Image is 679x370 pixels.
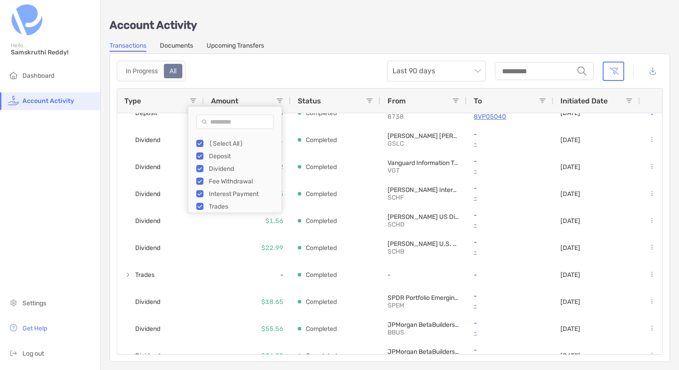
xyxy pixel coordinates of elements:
p: Completed [306,296,337,308]
p: - [474,211,546,219]
p: [DATE] [560,271,580,279]
p: [DATE] [560,298,580,306]
span: Samskruthi Reddy! [11,49,95,56]
p: Schwab International Equity ETF [388,186,459,194]
p: SCHF [388,194,450,201]
p: Completed [306,161,337,173]
span: To [474,97,482,105]
span: Get Help [22,325,47,332]
span: Amount [211,97,238,105]
img: Zoe Logo [11,4,43,36]
p: SCHB [388,248,450,255]
div: All [165,65,182,77]
p: Completed [306,242,337,254]
div: - [204,261,291,288]
p: [DATE] [560,217,580,225]
span: Dividend [135,160,160,174]
p: - [474,130,546,138]
p: [DATE] [560,136,580,144]
p: $22.99 [261,242,283,254]
div: Filter List [188,137,282,213]
p: Schwab US Dividend Equity ETF [388,213,459,221]
span: Log out [22,350,44,357]
p: Completed [306,269,337,281]
p: SPEM [388,302,450,309]
p: Goldman Sachs ActiveBeta U.S. Large Cap Equity ETF [388,132,459,140]
a: - [474,138,546,149]
div: Trades [209,203,276,210]
span: Type [124,97,141,105]
span: Account Activity [22,97,74,105]
span: Dashboard [22,72,54,80]
p: - [474,319,546,327]
span: Dividend [135,133,160,147]
span: Status [298,97,321,105]
button: Clear filters [603,62,624,81]
div: segmented control [117,61,185,81]
a: - [474,354,546,365]
div: Fee Withdrawal [209,178,276,185]
p: $1.56 [265,215,283,227]
p: Schwab U.S. Broad Market ETF [388,240,459,248]
span: Dividend [135,321,160,336]
span: Dividend [135,241,160,255]
img: input icon [578,67,586,76]
div: (Select All) [209,140,276,147]
span: Dividend [135,214,160,228]
p: Vanguard Information Technology ETF [388,159,459,167]
p: $55.56 [261,323,283,334]
p: SPDR Portfolio Emerging Markets ETF [388,294,459,302]
p: 8738 [388,113,450,120]
p: [DATE] [560,244,580,252]
span: Trades [135,267,154,282]
p: Completed [306,188,337,200]
p: [DATE] [560,163,580,171]
img: household icon [8,70,19,80]
p: Completed [306,323,337,334]
img: logout icon [8,348,19,358]
p: Completed [306,215,337,227]
a: - [474,300,546,311]
a: - [474,327,546,338]
p: - [474,192,546,203]
p: $18.65 [261,296,283,308]
div: Deposit [209,152,276,160]
span: Dividend [135,348,160,363]
span: From [388,97,406,105]
p: JPMorgan BetaBuilders U.S. Equity ETF [388,321,459,329]
span: Initiated Date [560,97,608,105]
p: - [474,292,546,300]
p: BBUS [388,329,450,336]
input: Search filter values [196,115,273,129]
p: JPMorgan BetaBuilders International Equity ETF [388,348,459,356]
p: GSLC [388,140,450,147]
div: Interest Payment [209,190,276,198]
p: SCHD [388,221,450,228]
span: Settings [22,299,46,307]
a: 8VP05040 [474,111,546,122]
p: $74.30 [261,350,283,361]
p: - [474,271,546,279]
a: Transactions [110,42,146,52]
span: Dividend [135,294,160,309]
p: - [474,157,546,165]
div: Dividend [209,165,276,173]
img: settings icon [8,297,19,308]
p: [DATE] [560,190,580,198]
p: Completed [306,134,337,146]
a: - [474,219,546,230]
span: Dividend [135,187,160,201]
a: - [474,165,546,176]
p: - [474,346,546,354]
a: Documents [160,42,193,52]
p: - [474,238,546,246]
p: [DATE] [560,325,580,333]
p: - [388,271,459,279]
